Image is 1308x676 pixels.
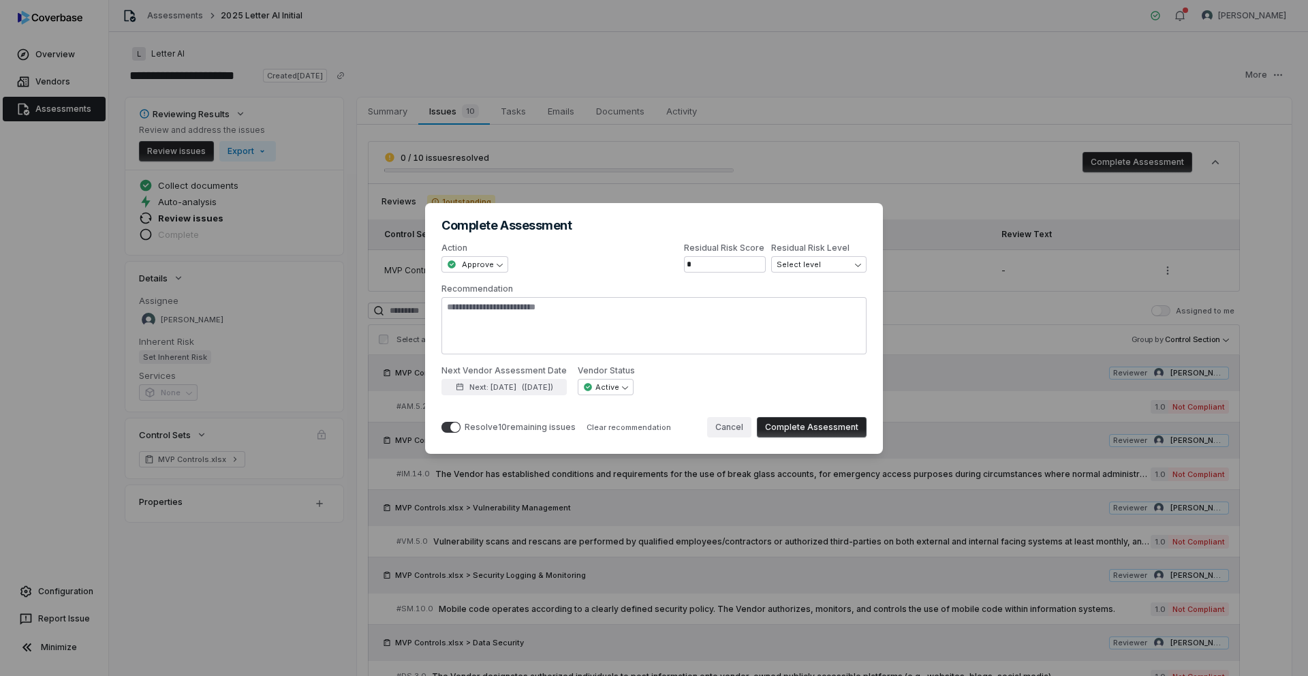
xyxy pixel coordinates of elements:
[771,243,867,253] label: Residual Risk Level
[441,379,567,395] button: Next: [DATE]([DATE])
[441,243,508,253] label: Action
[684,243,766,253] label: Residual Risk Score
[441,365,567,376] label: Next Vendor Assessment Date
[469,382,516,393] span: Next: [DATE]
[441,219,867,232] h2: Complete Assessment
[707,417,751,437] button: Cancel
[581,419,676,435] button: Clear recommendation
[578,365,635,376] label: Vendor Status
[465,422,576,433] div: Resolve 10 remaining issues
[441,297,867,354] textarea: Recommendation
[522,382,553,393] span: ( [DATE] )
[441,283,867,354] label: Recommendation
[757,417,867,437] button: Complete Assessment
[441,422,461,433] button: Resolve10remaining issues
